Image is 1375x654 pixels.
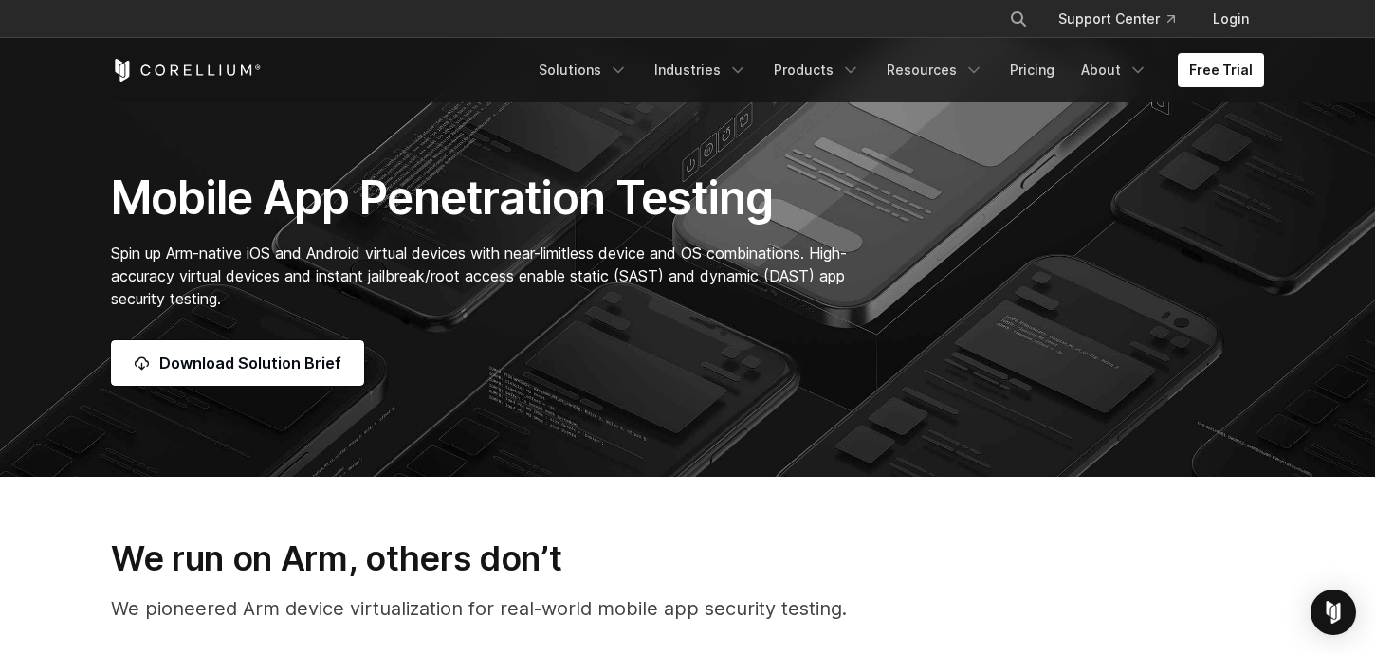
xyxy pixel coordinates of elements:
a: Solutions [527,53,639,87]
a: Resources [875,53,995,87]
a: Pricing [999,53,1066,87]
div: Navigation Menu [986,2,1264,36]
a: Corellium Home [111,59,262,82]
a: Support Center [1043,2,1190,36]
h3: We run on Arm, others don’t [111,537,1264,579]
div: Open Intercom Messenger [1311,590,1356,635]
span: Spin up Arm-native iOS and Android virtual devices with near-limitless device and OS combinations... [111,244,847,308]
p: We pioneered Arm device virtualization for real-world mobile app security testing. [111,594,1264,623]
a: Login [1198,2,1264,36]
h1: Mobile App Penetration Testing [111,170,867,227]
a: About [1070,53,1159,87]
a: Products [762,53,871,87]
a: Free Trial [1178,53,1264,87]
div: Navigation Menu [527,53,1264,87]
a: Industries [643,53,759,87]
span: Download Solution Brief [159,352,341,374]
a: Download Solution Brief [111,340,364,386]
button: Search [1001,2,1036,36]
